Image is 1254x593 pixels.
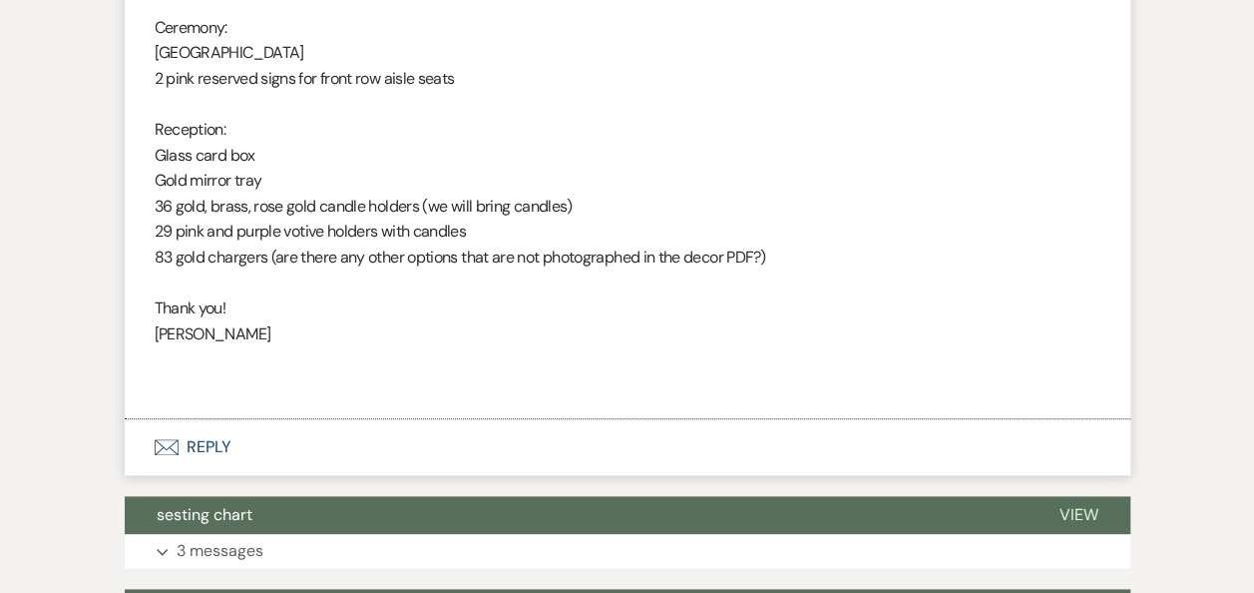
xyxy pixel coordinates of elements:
button: View [1028,496,1130,534]
p: 3 messages [177,538,263,564]
button: 3 messages [125,534,1130,568]
span: View [1059,504,1098,525]
p: 2 pink reserved signs for front row aisle seats [155,66,1100,92]
p: Thank you! [155,296,1100,321]
p: Reception: [155,117,1100,143]
p: [PERSON_NAME] [155,321,1100,347]
p: 36 gold, brass, rose gold candle holders (we will bring candles) [155,194,1100,220]
p: Glass card box [155,143,1100,169]
p: Ceremony: [155,15,1100,41]
p: [GEOGRAPHIC_DATA] [155,40,1100,66]
p: 83 gold chargers (are there any other options that are not photographed in the decor PDF?) [155,245,1100,271]
button: sesting chart [125,496,1028,534]
button: Reply [125,419,1130,475]
p: 29 pink and purple votive holders with candles [155,219,1100,245]
span: sesting chart [157,504,252,525]
p: Gold mirror tray [155,168,1100,194]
